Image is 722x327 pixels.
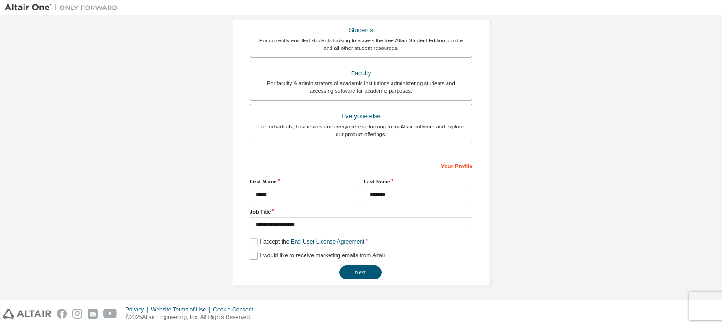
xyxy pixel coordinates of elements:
[256,37,466,52] div: For currently enrolled students looking to access the free Altair Student Edition bundle and all ...
[291,239,365,245] a: End-User License Agreement
[256,110,466,123] div: Everyone else
[213,306,259,313] div: Cookie Consent
[126,306,151,313] div: Privacy
[57,309,67,319] img: facebook.svg
[250,158,472,173] div: Your Profile
[5,3,122,12] img: Altair One
[72,309,82,319] img: instagram.svg
[151,306,213,313] div: Website Terms of Use
[256,123,466,138] div: For individuals, businesses and everyone else looking to try Altair software and explore our prod...
[339,265,382,279] button: Next
[250,178,358,185] label: First Name
[126,313,259,321] p: © 2025 Altair Engineering, Inc. All Rights Reserved.
[256,24,466,37] div: Students
[250,208,472,215] label: Job Title
[3,309,51,319] img: altair_logo.svg
[88,309,98,319] img: linkedin.svg
[250,238,364,246] label: I accept the
[256,67,466,80] div: Faculty
[250,252,385,260] label: I would like to receive marketing emails from Altair
[364,178,472,185] label: Last Name
[103,309,117,319] img: youtube.svg
[256,80,466,95] div: For faculty & administrators of academic institutions administering students and accessing softwa...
